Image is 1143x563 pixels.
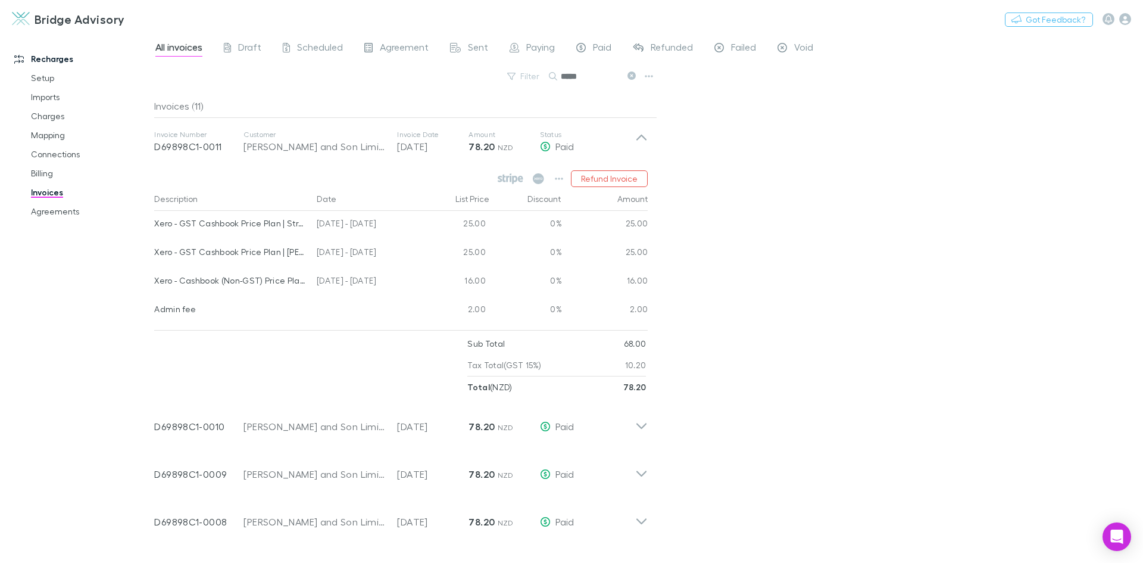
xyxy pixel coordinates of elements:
[154,467,243,481] p: D69898C1-0009
[526,41,555,57] span: Paying
[623,382,647,392] strong: 78.20
[501,69,546,83] button: Filter
[154,515,243,529] p: D69898C1-0008
[419,211,491,239] div: 25.00
[794,41,813,57] span: Void
[155,41,202,57] span: All invoices
[397,467,469,481] p: [DATE]
[625,354,647,376] p: 10.20
[154,268,307,293] div: Xero - Cashbook (Non-GST) Price Plan | Paterson Glenbrae Trust
[154,419,243,434] p: D69898C1-0010
[498,518,514,527] span: NZD
[498,471,514,480] span: NZD
[312,239,419,268] div: [DATE] - [DATE]
[469,516,495,528] strong: 78.20
[243,139,385,154] div: [PERSON_NAME] and Son Limited
[467,382,490,392] strong: Total
[562,297,648,325] div: 2.00
[468,41,488,57] span: Sent
[19,107,161,126] a: Charges
[469,421,495,433] strong: 78.20
[5,5,132,33] a: Bridge Advisory
[154,139,243,154] p: D69898C1-0011
[562,211,648,239] div: 25.00
[12,12,30,26] img: Bridge Advisory's Logo
[243,515,385,529] div: [PERSON_NAME] and Son Limited
[555,421,574,432] span: Paid
[419,268,491,297] div: 16.00
[467,377,512,398] p: ( NZD )
[297,41,343,57] span: Scheduled
[19,126,161,145] a: Mapping
[540,130,635,139] p: Status
[397,419,469,434] p: [DATE]
[312,211,419,239] div: [DATE] - [DATE]
[397,515,469,529] p: [DATE]
[469,130,540,139] p: Amount
[380,41,429,57] span: Agreement
[19,88,161,107] a: Imports
[491,268,562,297] div: 0%
[571,170,648,187] button: Refund Invoice
[2,49,161,69] a: Recharges
[731,41,756,57] span: Failed
[397,139,469,154] p: [DATE]
[491,211,562,239] div: 0%
[555,141,574,152] span: Paid
[624,333,647,354] p: 68.00
[145,493,657,541] div: D69898C1-0008[PERSON_NAME] and Son Limited[DATE]78.20 NZDPaid
[397,130,469,139] p: Invoice Date
[145,446,657,493] div: D69898C1-0009[PERSON_NAME] and Son Limited[DATE]78.20 NZDPaid
[562,268,648,297] div: 16.00
[469,141,495,153] strong: 78.20
[498,423,514,432] span: NZD
[419,239,491,268] div: 25.00
[498,143,514,152] span: NZD
[491,297,562,325] div: 0%
[145,118,657,166] div: Invoice NumberD69898C1-0011Customer[PERSON_NAME] and Son LimitedInvoice Date[DATE]Amount78.20 NZD...
[555,468,574,480] span: Paid
[651,41,693,57] span: Refunded
[154,211,307,236] div: Xero - GST Cashbook Price Plan | Strand H Limited
[154,239,307,265] div: Xero - GST Cashbook Price Plan | [PERSON_NAME] and Son Limited
[491,239,562,268] div: 0%
[469,468,495,480] strong: 78.20
[19,69,161,88] a: Setup
[145,398,657,446] div: D69898C1-0010[PERSON_NAME] and Son Limited[DATE]78.20 NZDPaid
[593,41,611,57] span: Paid
[19,145,161,164] a: Connections
[419,297,491,325] div: 2.00
[562,239,648,268] div: 25.00
[243,419,385,434] div: [PERSON_NAME] and Son Limited
[19,183,161,202] a: Invoices
[467,354,541,376] p: Tax Total (GST 15%)
[243,130,385,139] p: Customer
[238,41,261,57] span: Draft
[35,12,125,26] h3: Bridge Advisory
[555,516,574,527] span: Paid
[1103,522,1131,551] div: Open Intercom Messenger
[154,297,307,322] div: Admin fee
[243,467,385,481] div: [PERSON_NAME] and Son Limited
[19,164,161,183] a: Billing
[312,268,419,297] div: [DATE] - [DATE]
[19,202,161,221] a: Agreements
[154,130,243,139] p: Invoice Number
[467,333,505,354] p: Sub Total
[1005,13,1093,27] button: Got Feedback?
